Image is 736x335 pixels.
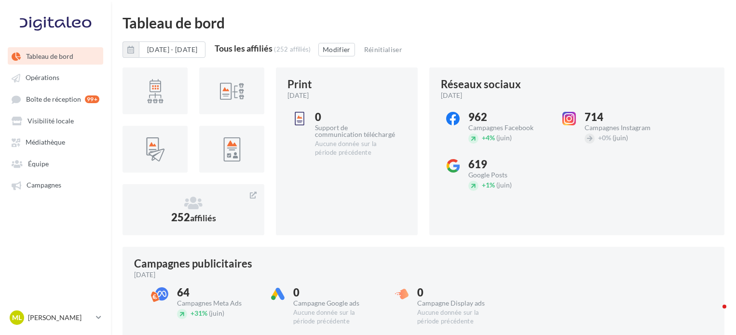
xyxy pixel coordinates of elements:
[703,302,726,325] iframe: Intercom live chat
[417,300,498,307] div: Campagne Display ads
[134,270,155,280] span: [DATE]
[293,308,374,326] div: Aucune donnée sur la période précédente
[468,124,549,131] div: Campagnes Facebook
[177,287,258,298] div: 64
[215,44,273,53] div: Tous les affiliés
[293,287,374,298] div: 0
[315,112,395,122] div: 0
[441,79,521,90] div: Réseaux sociaux
[6,90,105,108] a: Boîte de réception 99+
[496,181,512,189] span: (juin)
[468,112,549,122] div: 962
[191,309,207,317] span: 31%
[613,134,628,142] span: (juin)
[585,124,665,131] div: Campagnes Instagram
[27,117,74,125] span: Visibilité locale
[8,308,103,327] a: ML [PERSON_NAME]
[468,172,549,178] div: Google Posts
[28,313,92,322] p: [PERSON_NAME]
[287,91,309,100] span: [DATE]
[191,309,194,317] span: +
[287,79,312,90] div: Print
[12,313,22,322] span: ML
[6,155,105,172] a: Équipe
[6,68,105,86] a: Opérations
[315,140,395,157] div: Aucune donnée sur la période précédente
[123,41,205,58] button: [DATE] - [DATE]
[26,138,65,147] span: Médiathèque
[26,74,59,82] span: Opérations
[360,44,407,55] button: Réinitialiser
[177,300,258,307] div: Campagnes Meta Ads
[190,213,216,223] span: affiliés
[6,112,105,129] a: Visibilité locale
[482,181,486,189] span: +
[315,124,395,138] div: Support de communication téléchargé
[139,41,205,58] button: [DATE] - [DATE]
[293,300,374,307] div: Campagne Google ads
[134,258,252,269] div: Campagnes publicitaires
[6,176,105,193] a: Campagnes
[123,15,724,30] div: Tableau de bord
[274,45,311,53] div: (252 affiliés)
[441,91,462,100] span: [DATE]
[598,134,611,142] span: 0%
[417,308,498,326] div: Aucune donnée sur la période précédente
[318,43,355,56] button: Modifier
[85,95,99,103] div: 99+
[482,134,495,142] span: 4%
[598,134,602,142] span: +
[27,181,61,189] span: Campagnes
[417,287,498,298] div: 0
[28,160,49,168] span: Équipe
[482,181,495,189] span: 1%
[26,95,81,103] span: Boîte de réception
[496,134,512,142] span: (juin)
[6,47,105,65] a: Tableau de bord
[209,309,224,317] span: (juin)
[482,134,486,142] span: +
[26,52,73,60] span: Tableau de bord
[468,159,549,170] div: 619
[171,211,216,224] span: 252
[585,112,665,122] div: 714
[6,133,105,150] a: Médiathèque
